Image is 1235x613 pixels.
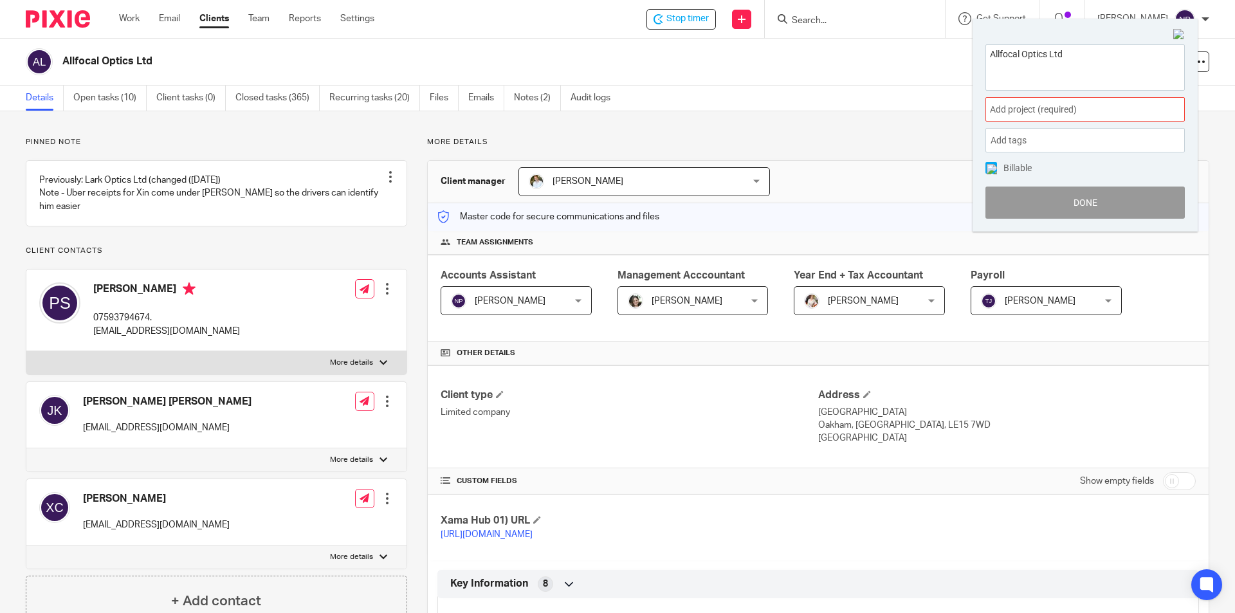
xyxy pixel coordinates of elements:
[83,395,252,408] h4: [PERSON_NAME] [PERSON_NAME]
[427,137,1209,147] p: More details
[666,12,709,26] span: Stop timer
[39,282,80,324] img: svg%3E
[987,164,997,174] img: checked.png
[437,210,659,223] p: Master code for secure communications and files
[199,12,229,25] a: Clients
[986,45,1184,87] textarea: Allfocal Optics Ltd
[818,419,1196,432] p: Oakham, [GEOGRAPHIC_DATA], LE15 7WD
[93,311,240,324] p: 07593794674.
[828,297,899,306] span: [PERSON_NAME]
[794,270,923,280] span: Year End + Tax Accountant
[441,476,818,486] h4: CUSTOM FIELDS
[39,492,70,523] img: svg%3E
[652,297,722,306] span: [PERSON_NAME]
[26,86,64,111] a: Details
[26,246,407,256] p: Client contacts
[289,12,321,25] a: Reports
[93,325,240,338] p: [EMAIL_ADDRESS][DOMAIN_NAME]
[971,270,1005,280] span: Payroll
[441,270,536,280] span: Accounts Assistant
[451,293,466,309] img: svg%3E
[553,177,623,186] span: [PERSON_NAME]
[330,552,373,562] p: More details
[171,591,261,611] h4: + Add contact
[441,530,533,539] a: [URL][DOMAIN_NAME]
[430,86,459,111] a: Files
[1173,29,1185,41] img: Close
[475,297,545,306] span: [PERSON_NAME]
[159,12,180,25] a: Email
[26,10,90,28] img: Pixie
[83,492,230,506] h4: [PERSON_NAME]
[571,86,620,111] a: Audit logs
[62,55,840,68] h2: Allfocal Optics Ltd
[981,293,996,309] img: svg%3E
[330,358,373,368] p: More details
[457,348,515,358] span: Other details
[818,432,1196,444] p: [GEOGRAPHIC_DATA]
[791,15,906,27] input: Search
[39,395,70,426] img: svg%3E
[990,103,1152,116] span: Add project (required)
[156,86,226,111] a: Client tasks (0)
[441,514,818,527] h4: Xama Hub 01) URL
[441,175,506,188] h3: Client manager
[543,578,548,590] span: 8
[119,12,140,25] a: Work
[83,421,252,434] p: [EMAIL_ADDRESS][DOMAIN_NAME]
[818,389,1196,402] h4: Address
[441,406,818,419] p: Limited company
[976,14,1026,23] span: Get Support
[1005,297,1075,306] span: [PERSON_NAME]
[804,293,819,309] img: Kayleigh%20Henson.jpeg
[1003,163,1032,172] span: Billable
[26,48,53,75] img: svg%3E
[991,131,1033,151] span: Add tags
[646,9,716,30] div: Allfocal Optics Ltd
[818,406,1196,419] p: [GEOGRAPHIC_DATA]
[340,12,374,25] a: Settings
[83,518,230,531] p: [EMAIL_ADDRESS][DOMAIN_NAME]
[73,86,147,111] a: Open tasks (10)
[329,86,420,111] a: Recurring tasks (20)
[450,577,528,590] span: Key Information
[468,86,504,111] a: Emails
[330,455,373,465] p: More details
[235,86,320,111] a: Closed tasks (365)
[26,137,407,147] p: Pinned note
[248,12,270,25] a: Team
[985,187,1185,219] button: Done
[457,237,533,248] span: Team assignments
[1097,12,1168,25] p: [PERSON_NAME]
[441,389,818,402] h4: Client type
[529,174,544,189] img: sarah-royle.jpg
[628,293,643,309] img: barbara-raine-.jpg
[617,270,745,280] span: Management Acccountant
[93,282,240,298] h4: [PERSON_NAME]
[514,86,561,111] a: Notes (2)
[1175,9,1195,30] img: svg%3E
[183,282,196,295] i: Primary
[1080,475,1154,488] label: Show empty fields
